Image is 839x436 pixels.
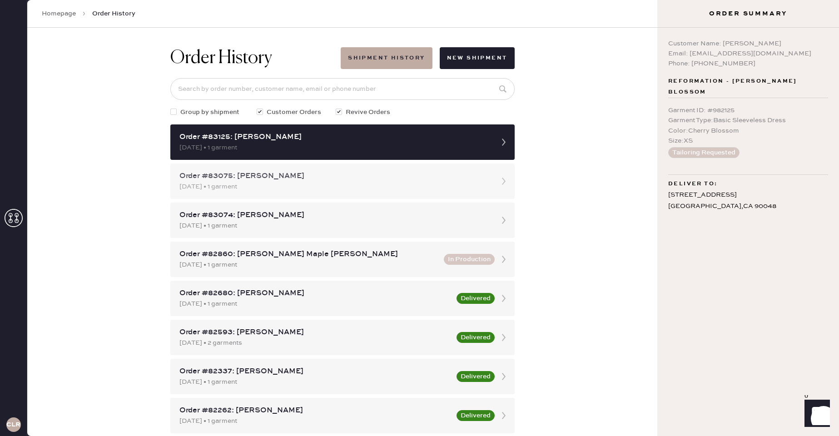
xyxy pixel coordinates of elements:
[179,210,489,221] div: Order #83074: [PERSON_NAME]
[457,371,495,382] button: Delivered
[179,327,451,338] div: Order #82593: [PERSON_NAME]
[179,171,489,182] div: Order #83075: [PERSON_NAME]
[457,293,495,304] button: Delivered
[179,182,489,192] div: [DATE] • 1 garment
[42,9,76,18] a: Homepage
[668,136,828,146] div: Size : XS
[668,49,828,59] div: Email: [EMAIL_ADDRESS][DOMAIN_NAME]
[179,366,451,377] div: Order #82337: [PERSON_NAME]
[179,132,489,143] div: Order #83125: [PERSON_NAME]
[668,189,828,212] div: [STREET_ADDRESS] [GEOGRAPHIC_DATA] , CA 90048
[444,254,495,265] button: In Production
[668,59,828,69] div: Phone: [PHONE_NUMBER]
[179,221,489,231] div: [DATE] • 1 garment
[346,107,390,117] span: Revive Orders
[92,9,135,18] span: Order History
[179,416,451,426] div: [DATE] • 1 garment
[179,249,438,260] div: Order #82860: [PERSON_NAME] Maple [PERSON_NAME]
[796,395,835,434] iframe: Front Chat
[179,377,451,387] div: [DATE] • 1 garment
[668,115,828,125] div: Garment Type : Basic Sleeveless Dress
[180,107,239,117] span: Group by shipment
[440,47,515,69] button: New Shipment
[341,47,432,69] button: Shipment History
[668,76,828,98] span: Reformation - [PERSON_NAME] Blossom
[267,107,321,117] span: Customer Orders
[179,338,451,348] div: [DATE] • 2 garments
[179,299,451,309] div: [DATE] • 1 garment
[6,421,20,428] h3: CLR
[668,105,828,115] div: Garment ID : # 982125
[179,260,438,270] div: [DATE] • 1 garment
[668,178,717,189] span: Deliver to:
[657,9,839,18] h3: Order Summary
[170,47,272,69] h1: Order History
[179,143,489,153] div: [DATE] • 1 garment
[457,410,495,421] button: Delivered
[668,126,828,136] div: Color : Cherry Blossom
[668,147,740,158] button: Tailoring Requested
[668,39,828,49] div: Customer Name: [PERSON_NAME]
[170,78,515,100] input: Search by order number, customer name, email or phone number
[179,288,451,299] div: Order #82680: [PERSON_NAME]
[179,405,451,416] div: Order #82262: [PERSON_NAME]
[457,332,495,343] button: Delivered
